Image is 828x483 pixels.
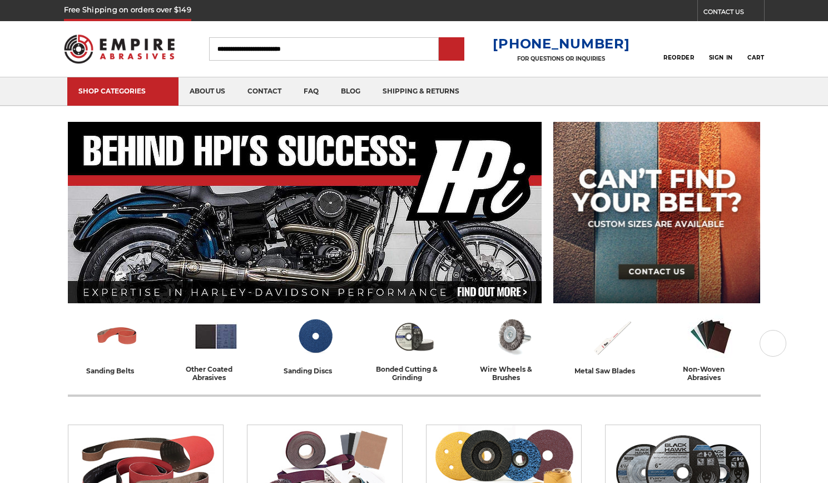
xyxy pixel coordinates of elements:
img: Sanding Belts [94,313,140,359]
a: about us [179,77,236,106]
a: Reorder [663,37,694,61]
img: Other Coated Abrasives [193,313,239,359]
img: Wire Wheels & Brushes [490,313,536,359]
span: Reorder [663,54,694,61]
a: blog [330,77,371,106]
span: Cart [747,54,764,61]
a: faq [292,77,330,106]
img: Sanding Discs [292,313,338,359]
a: shipping & returns [371,77,470,106]
div: other coated abrasives [171,365,261,382]
a: sanding discs [270,313,360,377]
a: Cart [747,37,764,61]
div: SHOP CATEGORIES [78,87,167,95]
div: bonded cutting & grinding [369,365,459,382]
a: metal saw blades [567,313,657,377]
span: Sign In [709,54,733,61]
a: wire wheels & brushes [468,313,558,382]
a: contact [236,77,292,106]
a: non-woven abrasives [666,313,756,382]
div: sanding discs [284,365,346,377]
a: CONTACT US [703,6,764,21]
div: metal saw blades [574,365,649,377]
input: Submit [440,38,463,61]
div: non-woven abrasives [666,365,756,382]
button: Next [760,330,786,357]
div: sanding belts [86,365,148,377]
img: Non-woven Abrasives [688,313,734,359]
a: sanding belts [72,313,162,377]
img: promo banner for custom belts. [553,122,760,303]
p: FOR QUESTIONS OR INQUIRIES [493,55,629,62]
a: [PHONE_NUMBER] [493,36,629,52]
div: wire wheels & brushes [468,365,558,382]
img: Empire Abrasives [64,27,175,71]
img: Banner for an interview featuring Horsepower Inc who makes Harley performance upgrades featured o... [68,122,542,303]
a: bonded cutting & grinding [369,313,459,382]
img: Bonded Cutting & Grinding [391,313,437,359]
a: other coated abrasives [171,313,261,382]
img: Metal Saw Blades [589,313,635,359]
